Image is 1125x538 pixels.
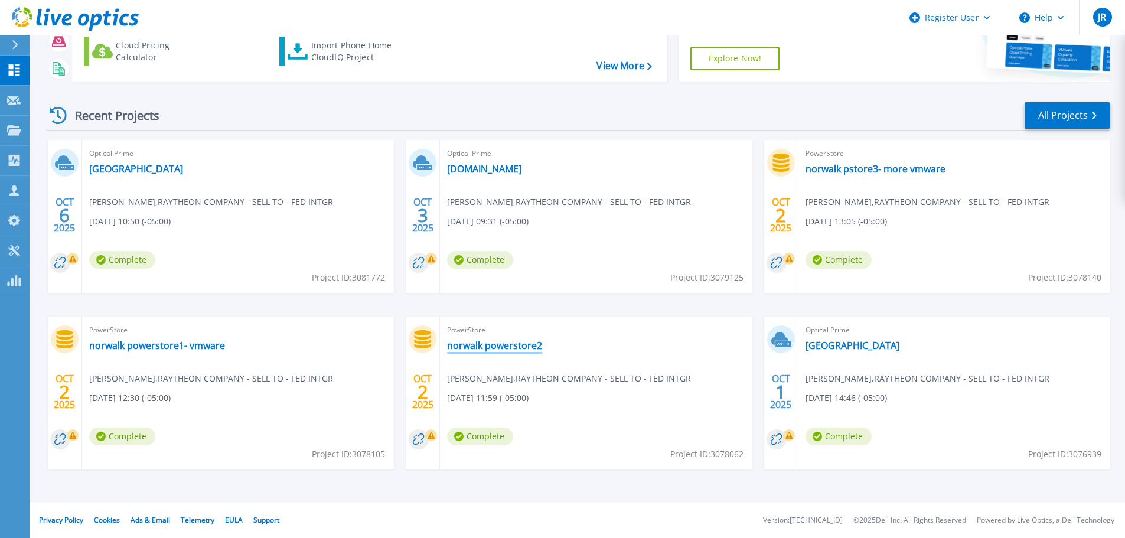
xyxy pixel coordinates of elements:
[89,215,171,228] span: [DATE] 10:50 (-05:00)
[116,40,210,63] div: Cloud Pricing Calculator
[447,163,521,175] a: [DOMAIN_NAME]
[447,428,513,445] span: Complete
[447,392,529,405] span: [DATE] 11:59 (-05:00)
[447,195,691,208] span: [PERSON_NAME] , RAYTHEON COMPANY - SELL TO - FED INTGR
[806,340,899,351] a: [GEOGRAPHIC_DATA]
[253,515,279,525] a: Support
[806,428,872,445] span: Complete
[312,448,385,461] span: Project ID: 3078105
[89,392,171,405] span: [DATE] 12:30 (-05:00)
[89,340,225,351] a: norwalk powerstore1- vmware
[89,251,155,269] span: Complete
[94,515,120,525] a: Cookies
[418,387,428,397] span: 2
[131,515,170,525] a: Ads & Email
[1025,102,1110,129] a: All Projects
[806,195,1049,208] span: [PERSON_NAME] , RAYTHEON COMPANY - SELL TO - FED INTGR
[53,194,76,237] div: OCT 2025
[89,324,387,337] span: PowerStore
[806,147,1103,160] span: PowerStore
[312,271,385,284] span: Project ID: 3081772
[763,517,843,524] li: Version: [TECHNICAL_ID]
[447,340,542,351] a: norwalk powerstore2
[45,101,175,130] div: Recent Projects
[89,163,183,175] a: [GEOGRAPHIC_DATA]
[1098,12,1106,22] span: JR
[89,195,333,208] span: [PERSON_NAME] , RAYTHEON COMPANY - SELL TO - FED INTGR
[670,271,744,284] span: Project ID: 3079125
[53,370,76,413] div: OCT 2025
[1028,271,1101,284] span: Project ID: 3078140
[977,517,1114,524] li: Powered by Live Optics, a Dell Technology
[670,448,744,461] span: Project ID: 3078062
[39,515,83,525] a: Privacy Policy
[806,163,945,175] a: norwalk pstore3- more vmware
[89,147,387,160] span: Optical Prime
[84,37,216,66] a: Cloud Pricing Calculator
[447,324,745,337] span: PowerStore
[806,215,887,228] span: [DATE] 13:05 (-05:00)
[690,47,780,70] a: Explore Now!
[59,387,70,397] span: 2
[806,392,887,405] span: [DATE] 14:46 (-05:00)
[181,515,214,525] a: Telemetry
[225,515,243,525] a: EULA
[806,251,872,269] span: Complete
[769,370,792,413] div: OCT 2025
[447,251,513,269] span: Complete
[596,60,651,71] a: View More
[447,215,529,228] span: [DATE] 09:31 (-05:00)
[447,147,745,160] span: Optical Prime
[59,210,70,220] span: 6
[412,370,434,413] div: OCT 2025
[775,387,786,397] span: 1
[418,210,428,220] span: 3
[806,324,1103,337] span: Optical Prime
[447,372,691,385] span: [PERSON_NAME] , RAYTHEON COMPANY - SELL TO - FED INTGR
[89,372,333,385] span: [PERSON_NAME] , RAYTHEON COMPANY - SELL TO - FED INTGR
[1028,448,1101,461] span: Project ID: 3076939
[311,40,403,63] div: Import Phone Home CloudIQ Project
[853,517,966,524] li: © 2025 Dell Inc. All Rights Reserved
[769,194,792,237] div: OCT 2025
[806,372,1049,385] span: [PERSON_NAME] , RAYTHEON COMPANY - SELL TO - FED INTGR
[412,194,434,237] div: OCT 2025
[89,428,155,445] span: Complete
[775,210,786,220] span: 2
